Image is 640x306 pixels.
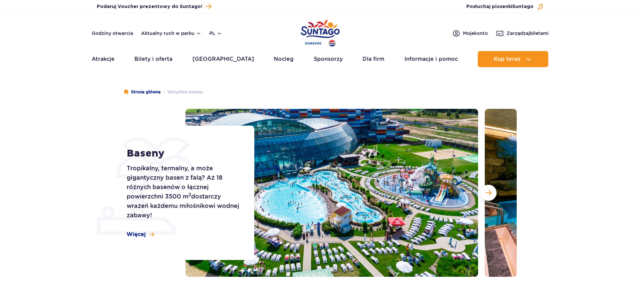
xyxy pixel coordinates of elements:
li: Wszystkie baseny [161,89,203,95]
h1: Baseny [127,147,239,160]
a: Mojekonto [452,29,488,37]
a: Park of Poland [301,17,340,48]
a: Sponsorzy [314,51,343,67]
span: Moje konto [463,30,488,37]
a: Bilety i oferta [134,51,172,67]
a: [GEOGRAPHIC_DATA] [193,51,254,67]
button: Posłuchaj piosenkiSuntago [466,3,544,10]
button: pl [209,30,222,37]
a: Zarządzajbiletami [496,29,549,37]
a: Podaruj Voucher prezentowy do Suntago! [97,2,211,11]
a: Dla firm [362,51,384,67]
sup: 2 [188,192,191,197]
a: Więcej [127,231,154,238]
a: Godziny otwarcia [92,30,133,37]
span: Więcej [127,231,146,238]
span: Posłuchaj piosenki [466,3,534,10]
span: Podaruj Voucher prezentowy do Suntago! [97,3,202,10]
button: Następny slajd [480,185,497,201]
a: Atrakcje [92,51,115,67]
span: Kup teraz [494,56,520,62]
a: Nocleg [274,51,294,67]
button: Aktualny ruch w parku [141,31,201,36]
a: Informacje i pomoc [404,51,458,67]
img: Zewnętrzna część Suntago z basenami i zjeżdżalniami, otoczona leżakami i zielenią [185,109,478,277]
a: Strona główna [124,89,161,95]
span: Zarządzaj biletami [507,30,549,37]
p: Tropikalny, termalny, a może gigantyczny basen z falą? Aż 18 różnych basenów o łącznej powierzchn... [127,164,239,220]
button: Kup teraz [478,51,548,67]
span: Suntago [512,4,534,9]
